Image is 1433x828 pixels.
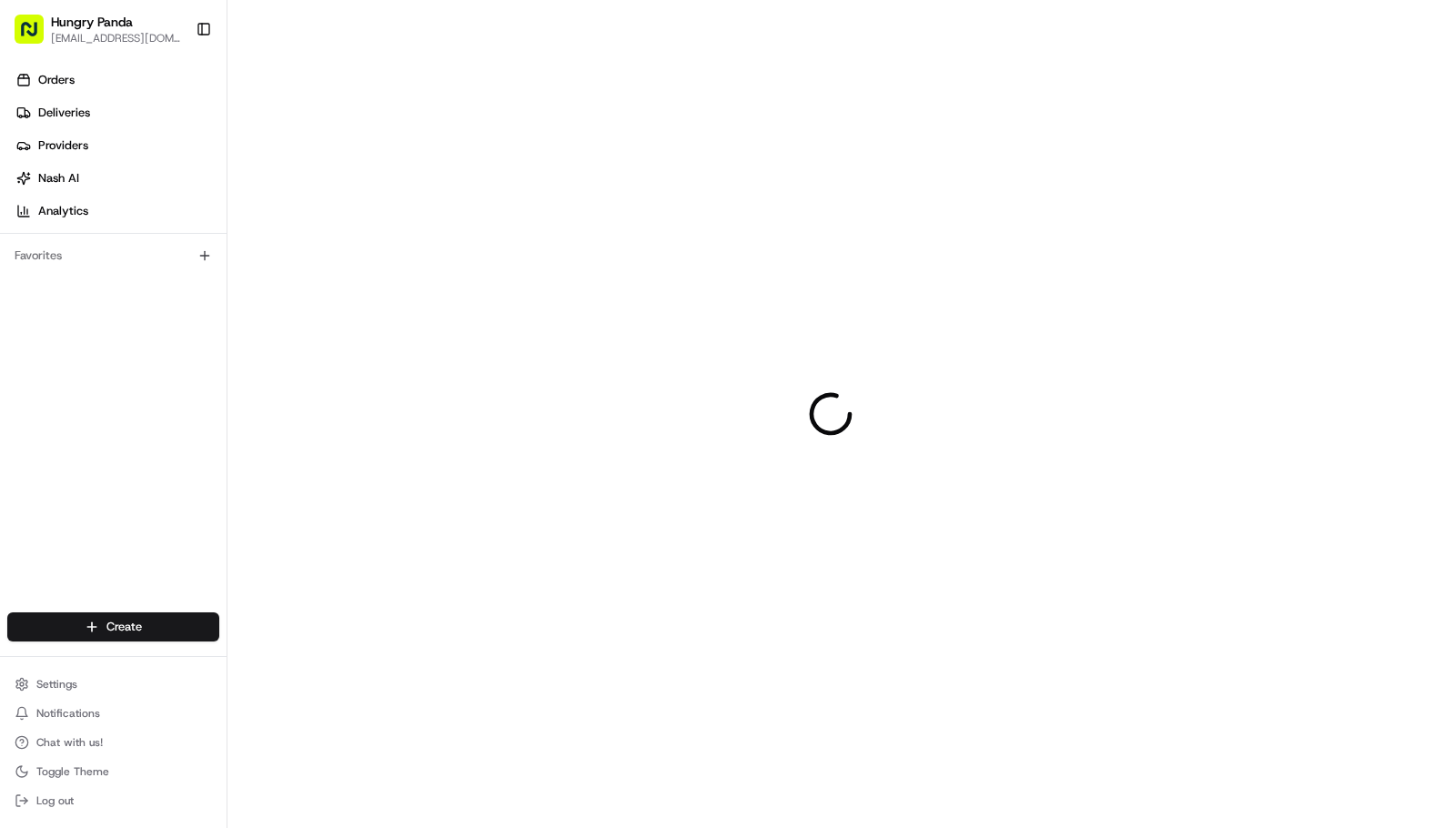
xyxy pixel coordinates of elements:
span: Toggle Theme [36,764,109,779]
span: Analytics [38,203,88,219]
a: Providers [7,131,227,160]
div: Favorites [7,241,219,270]
button: Create [7,612,219,641]
span: Deliveries [38,105,90,121]
span: Chat with us! [36,735,103,750]
button: [EMAIL_ADDRESS][DOMAIN_NAME] [51,31,181,45]
a: Orders [7,66,227,95]
button: Settings [7,671,219,697]
span: Nash AI [38,170,79,187]
span: Settings [36,677,77,692]
span: Notifications [36,706,100,721]
button: Hungry Panda[EMAIL_ADDRESS][DOMAIN_NAME] [7,7,188,51]
span: Log out [36,793,74,808]
a: Deliveries [7,98,227,127]
button: Chat with us! [7,730,219,755]
button: Notifications [7,701,219,726]
button: Log out [7,788,219,813]
button: Hungry Panda [51,13,133,31]
span: Orders [38,72,75,88]
span: Create [106,619,142,635]
button: Toggle Theme [7,759,219,784]
span: Providers [38,137,88,154]
a: Analytics [7,197,227,226]
a: Nash AI [7,164,227,193]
